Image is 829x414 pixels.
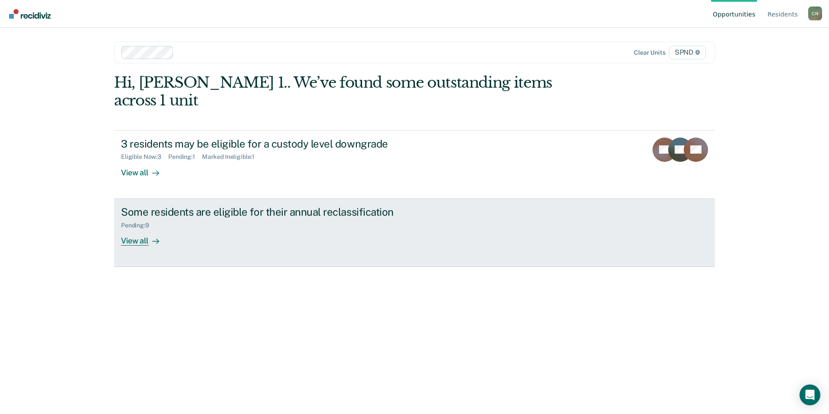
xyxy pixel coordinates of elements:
a: 3 residents may be eligible for a custody level downgradeEligible Now:3Pending:1Marked Ineligible... [114,130,715,199]
button: Profile dropdown button [808,7,822,20]
div: 3 residents may be eligible for a custody level downgrade [121,138,425,150]
div: C N [808,7,822,20]
span: SPND [669,46,706,59]
div: Marked Ineligible : 1 [202,153,261,161]
a: Some residents are eligible for their annual reclassificationPending:9View all [114,199,715,267]
div: Some residents are eligible for their annual reclassification [121,206,425,218]
img: Recidiviz [9,9,51,19]
div: Open Intercom Messenger [800,384,820,405]
div: Hi, [PERSON_NAME] 1.. We’ve found some outstanding items across 1 unit [114,74,595,109]
div: Pending : 9 [121,222,156,229]
div: Clear units [634,49,666,56]
div: Eligible Now : 3 [121,153,168,161]
div: View all [121,161,170,177]
div: Pending : 1 [168,153,202,161]
div: View all [121,229,170,246]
